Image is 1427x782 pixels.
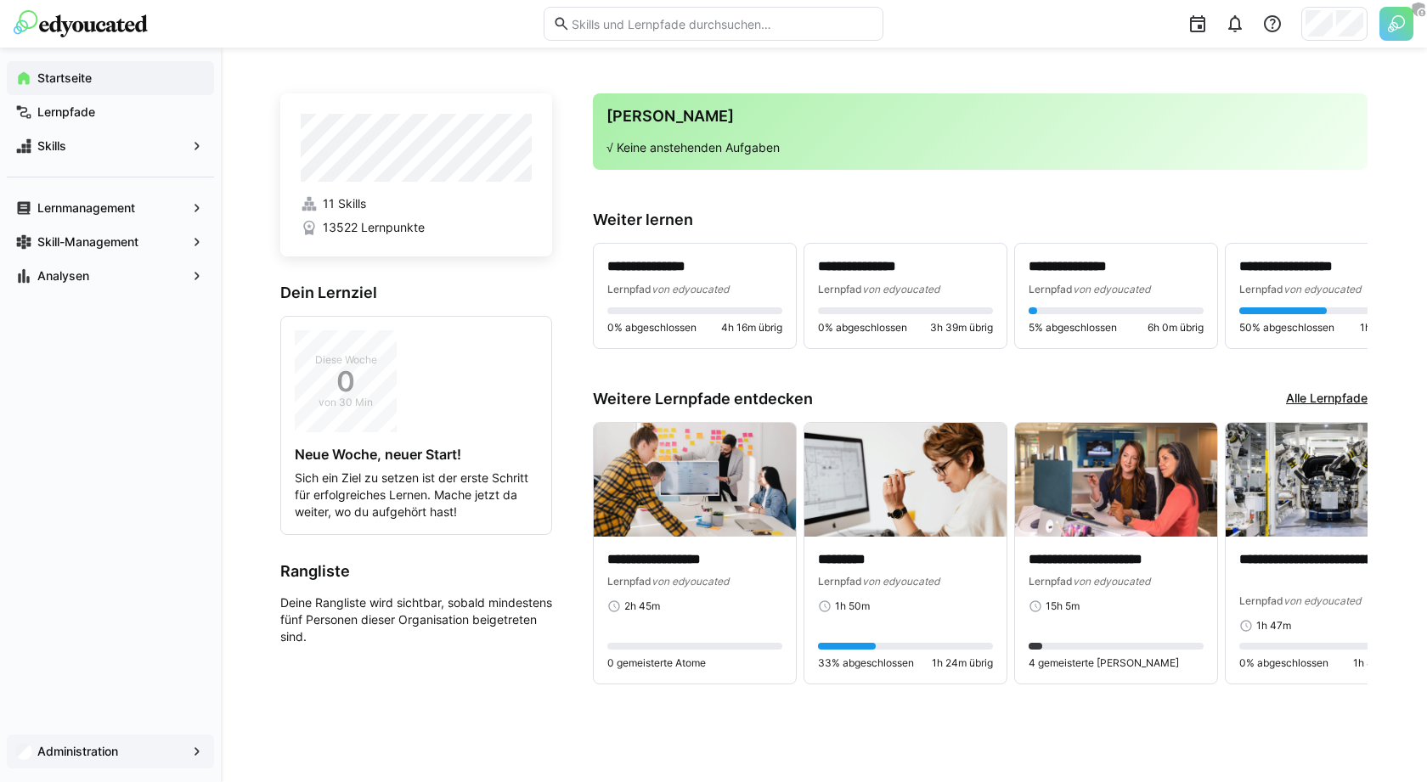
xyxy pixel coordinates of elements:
[323,219,425,236] span: 13522 Lernpunkte
[280,594,552,645] p: Deine Rangliste wird sichtbar, sobald mindestens fünf Personen dieser Organisation beigetreten sind.
[593,390,813,408] h3: Weitere Lernpfade entdecken
[1029,575,1073,588] span: Lernpfad
[570,16,874,31] input: Skills und Lernpfade durchsuchen…
[818,321,907,335] span: 0% abgeschlossen
[1286,390,1368,408] a: Alle Lernpfade
[862,575,939,588] span: von edyoucated
[930,321,993,335] span: 3h 39m übrig
[932,656,993,670] span: 1h 24m übrig
[651,575,729,588] span: von edyoucated
[1360,321,1414,335] span: 1h 2m übrig
[651,283,729,295] span: von edyoucated
[721,321,782,335] span: 4h 16m übrig
[1015,423,1217,537] img: image
[607,283,651,295] span: Lernpfad
[1029,656,1179,670] span: 4 gemeisterte [PERSON_NAME]
[818,575,862,588] span: Lernpfad
[624,599,660,613] span: 2h 45m
[1073,283,1150,295] span: von edyoucated
[280,284,552,302] h3: Dein Lernziel
[607,656,706,670] span: 0 gemeisterte Atome
[1283,594,1361,607] span: von edyoucated
[1046,599,1080,613] span: 15h 5m
[818,656,914,670] span: 33% abgeschlossen
[280,562,552,581] h3: Rangliste
[593,211,1368,229] h3: Weiter lernen
[1148,321,1204,335] span: 6h 0m übrig
[1353,656,1414,670] span: 1h 47m übrig
[818,283,862,295] span: Lernpfad
[1239,656,1328,670] span: 0% abgeschlossen
[323,195,366,212] span: 11 Skills
[1029,321,1117,335] span: 5% abgeschlossen
[295,446,538,463] h4: Neue Woche, neuer Start!
[295,470,538,520] p: Sich ein Ziel zu setzen ist der erste Schritt für erfolgreiches Lernen. Mache jetzt da weiter, wo...
[606,139,1354,156] p: √ Keine anstehenden Aufgaben
[1239,283,1283,295] span: Lernpfad
[804,423,1007,537] img: image
[606,107,1354,126] h3: [PERSON_NAME]
[594,423,796,537] img: image
[1256,619,1291,633] span: 1h 47m
[1239,321,1334,335] span: 50% abgeschlossen
[607,321,697,335] span: 0% abgeschlossen
[1283,283,1361,295] span: von edyoucated
[835,599,870,613] span: 1h 50m
[301,195,532,212] a: 11 Skills
[1073,575,1150,588] span: von edyoucated
[1029,283,1073,295] span: Lernpfad
[1239,594,1283,607] span: Lernpfad
[862,283,939,295] span: von edyoucated
[607,575,651,588] span: Lernpfad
